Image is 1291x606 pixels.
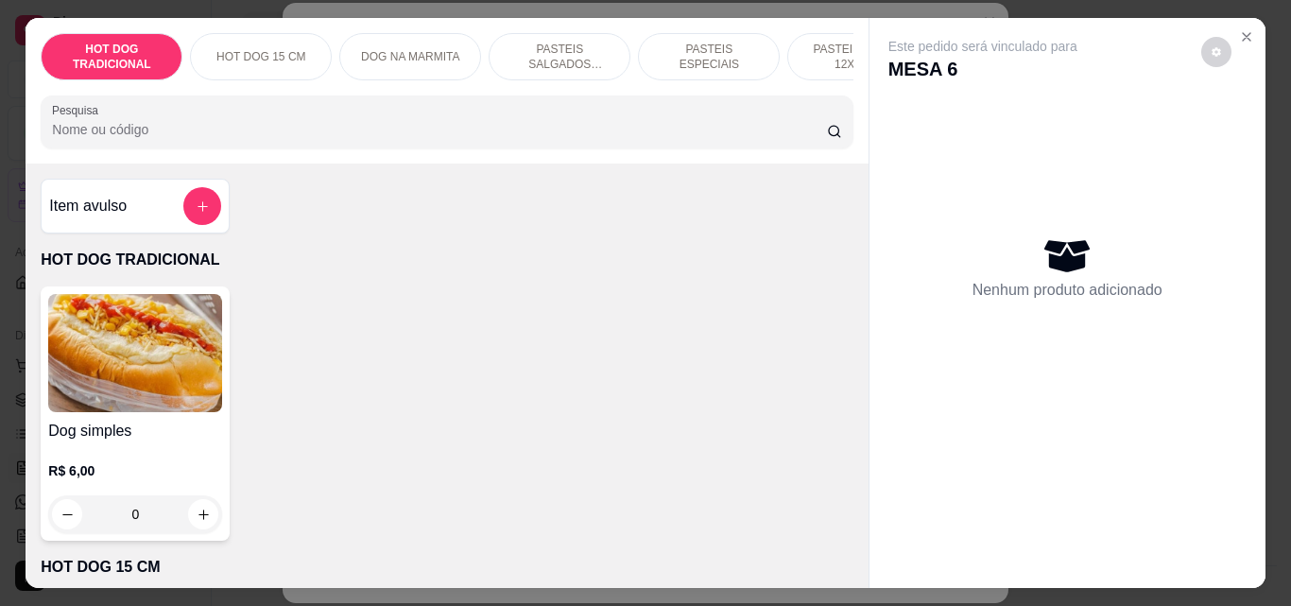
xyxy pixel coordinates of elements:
p: PASTEIS ESPECIAIS [654,42,764,72]
label: Pesquisa [52,102,105,118]
h4: Item avulso [49,195,127,217]
input: Pesquisa [52,120,827,139]
button: decrease-product-quantity [1201,37,1231,67]
button: decrease-product-quantity [52,499,82,529]
p: Nenhum produto adicionado [973,279,1162,302]
p: R$ 6,00 [48,461,222,480]
p: HOT DOG 15 CM [41,556,852,579]
button: add-separate-item [183,187,221,225]
p: HOT DOG TRADICIONAL [41,249,852,271]
p: DOG NA MARMITA [361,49,459,64]
h4: Dog simples [48,420,222,442]
img: product-image [48,294,222,412]
p: MESA 6 [888,56,1077,82]
p: HOT DOG 15 CM [216,49,305,64]
p: HOT DOG TRADICIONAL [57,42,166,72]
button: increase-product-quantity [188,499,218,529]
p: PASTEIS SALGADOS 12X20cm [505,42,614,72]
p: Este pedido será vinculado para [888,37,1077,56]
button: Close [1231,22,1262,52]
p: PASTEIS DOCES 12X20cm [803,42,913,72]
